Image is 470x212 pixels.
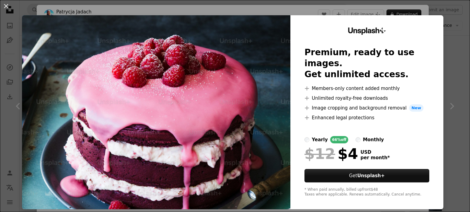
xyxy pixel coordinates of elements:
li: Members-only content added monthly [304,85,429,92]
span: USD [360,149,390,155]
li: Image cropping and background removal [304,104,429,112]
input: yearly66%off [304,137,309,142]
span: per month * [360,155,390,160]
div: monthly [363,136,384,143]
div: * When paid annually, billed upfront $48 Taxes where applicable. Renews automatically. Cancel any... [304,187,429,197]
h2: Premium, ready to use images. Get unlimited access. [304,47,429,80]
div: $4 [304,146,358,162]
div: yearly [312,136,328,143]
button: GetUnsplash+ [304,169,429,182]
li: Unlimited royalty-free downloads [304,95,429,102]
span: New [409,104,424,112]
input: monthly [356,137,360,142]
span: $12 [304,146,335,162]
strong: Unsplash+ [357,173,385,178]
li: Enhanced legal protections [304,114,429,121]
div: 66% off [330,136,348,143]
